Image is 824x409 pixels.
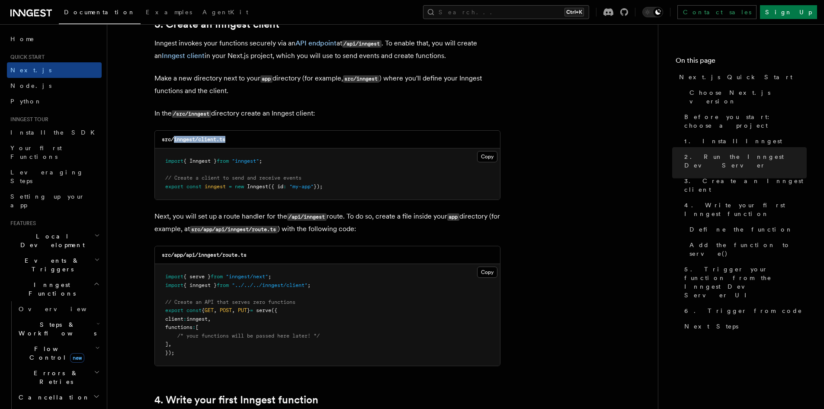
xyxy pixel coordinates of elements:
span: inngest [205,184,226,190]
span: Define the function [689,225,793,234]
span: ; [268,274,271,280]
a: Your first Functions [7,140,102,164]
span: import [165,274,183,280]
span: }); [314,184,323,190]
code: src/inngest [343,75,379,83]
span: } [247,307,250,313]
span: 2. Run the Inngest Dev Server [684,152,807,170]
span: Features [7,220,36,227]
span: PUT [238,307,247,313]
a: 6. Trigger from code [681,303,807,319]
button: Events & Triggers [7,253,102,277]
code: app [447,213,459,221]
button: Search...Ctrl+K [423,5,589,19]
span: Quick start [7,54,45,61]
button: Errors & Retries [15,365,102,390]
span: Add the function to serve() [689,241,807,258]
code: /api/inngest [287,213,327,221]
span: Examples [146,9,192,16]
span: 6. Trigger from code [684,306,802,315]
span: Inngest Functions [7,280,93,298]
span: Next Steps [684,322,738,331]
span: Your first Functions [10,145,62,160]
button: Toggle dark mode [642,7,663,17]
a: 1. Install Inngest [681,133,807,149]
p: In the directory create an Inngest client: [154,107,500,120]
button: Copy [477,151,497,162]
span: Errors & Retries [15,369,94,386]
span: { Inngest } [183,158,217,164]
span: functions [165,324,192,330]
span: "../../../inngest/client" [232,282,308,288]
span: Local Development [7,232,94,249]
span: 4. Write your first Inngest function [684,201,807,218]
span: = [250,307,253,313]
code: /src/inngest [172,110,211,118]
span: Inngest tour [7,116,48,123]
p: Inngest invokes your functions securely via an at . To enable that, you will create an in your Ne... [154,37,500,62]
span: "inngest" [232,158,259,164]
span: [ [196,324,199,330]
span: GET [205,307,214,313]
code: src/inngest/client.ts [162,136,225,142]
a: Leveraging Steps [7,164,102,189]
span: ; [259,158,262,164]
span: new [70,353,84,363]
a: Next.js [7,62,102,78]
span: ({ id [268,184,283,190]
span: Overview [19,306,108,312]
span: // Create a client to send and receive events [165,175,301,181]
a: Contact sales [677,5,757,19]
a: Inngest client [162,52,205,60]
a: Next Steps [681,319,807,334]
span: export [165,307,183,313]
span: 3. Create an Inngest client [684,177,807,194]
span: , [208,316,211,322]
span: POST [220,307,232,313]
a: 5. Trigger your function from the Inngest Dev Server UI [681,261,807,303]
span: Events & Triggers [7,256,94,274]
span: AgentKit [202,9,248,16]
a: Overview [15,301,102,317]
a: Home [7,31,102,47]
a: API endpoint [295,39,337,47]
span: new [235,184,244,190]
a: Examples [141,3,197,23]
a: Sign Up [760,5,817,19]
button: Flow Controlnew [15,341,102,365]
span: , [232,307,235,313]
p: Next, you will set up a route handler for the route. To do so, create a file inside your director... [154,210,500,235]
span: Setting up your app [10,193,85,209]
span: 1. Install Inngest [684,137,782,145]
span: Documentation [64,9,135,16]
span: const [186,307,202,313]
a: Documentation [59,3,141,24]
span: : [283,184,286,190]
span: import [165,282,183,288]
span: "my-app" [289,184,314,190]
a: Choose Next.js version [686,85,807,109]
code: app [260,75,273,83]
span: // Create an API that serves zero functions [165,299,295,305]
span: Leveraging Steps [10,169,83,184]
span: = [229,184,232,190]
button: Cancellation [15,390,102,405]
span: from [217,158,229,164]
span: , [168,341,171,347]
span: , [214,307,217,313]
a: Node.js [7,78,102,93]
span: : [192,324,196,330]
a: 4. Write your first Inngest function [681,197,807,222]
a: 2. Run the Inngest Dev Server [681,149,807,173]
button: Steps & Workflows [15,317,102,341]
span: Home [10,35,35,43]
a: Python [7,93,102,109]
button: Copy [477,267,497,278]
p: Make a new directory next to your directory (for example, ) where you'll define your Inngest func... [154,72,500,97]
span: Node.js [10,82,51,89]
span: ] [165,341,168,347]
span: Choose Next.js version [689,88,807,106]
button: Inngest Functions [7,277,102,301]
h4: On this page [676,55,807,69]
a: Define the function [686,222,807,237]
